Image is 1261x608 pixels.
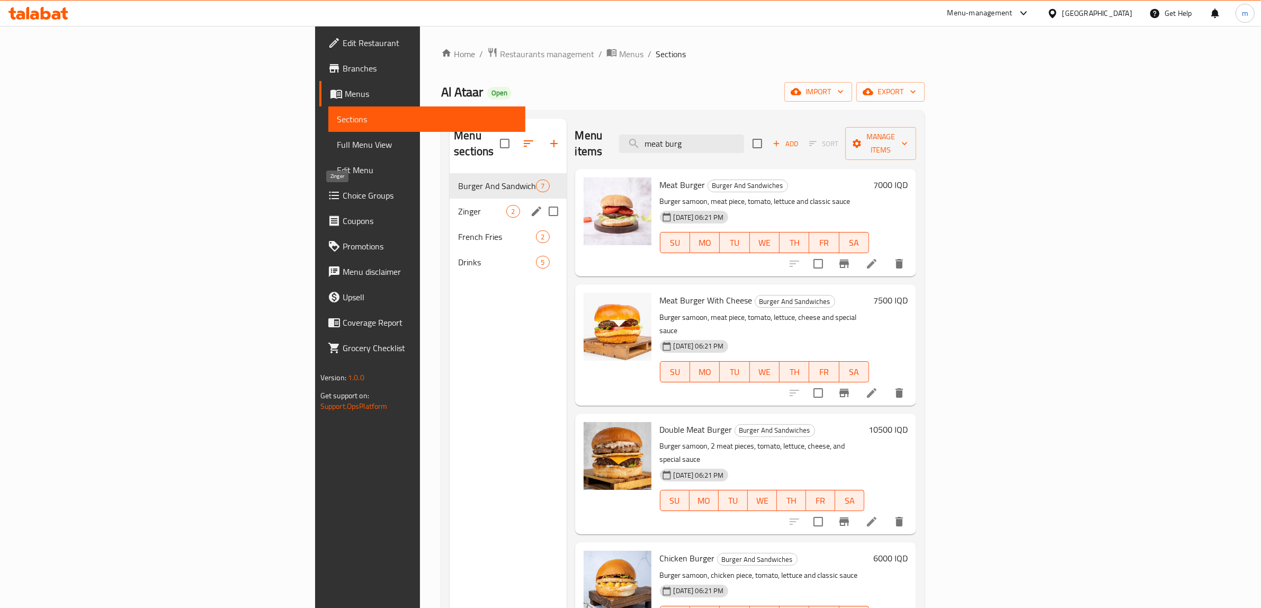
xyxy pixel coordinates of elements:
span: Get support on: [320,389,369,403]
span: Select to update [807,253,829,275]
span: SU [665,364,686,380]
span: Upsell [343,291,517,303]
li: / [648,48,651,60]
span: WE [752,493,773,508]
span: Sections [337,113,517,126]
button: SU [660,490,690,511]
img: Double Meat Burger [584,422,651,490]
span: Menus [345,87,517,100]
span: [DATE] 06:21 PM [669,470,728,480]
span: Burger And Sandwiches [708,180,788,192]
a: Edit menu item [865,515,878,528]
span: Add item [768,136,802,152]
button: TU [720,232,749,253]
span: SU [665,493,685,508]
span: SA [844,364,865,380]
button: SU [660,361,690,382]
span: Promotions [343,240,517,253]
span: Menus [619,48,643,60]
span: Full Menu View [337,138,517,151]
button: Branch-specific-item [831,509,857,534]
span: TU [724,364,745,380]
span: Meat Burger [660,177,705,193]
button: WE [748,490,777,511]
div: items [506,205,520,218]
p: Burger samoon, chicken piece, tomato, lettuce and classic sauce [660,569,870,582]
button: export [856,82,925,102]
button: TH [780,361,809,382]
span: Add [771,138,800,150]
span: MO [694,364,716,380]
button: WE [750,361,780,382]
div: items [536,230,549,243]
button: SU [660,232,690,253]
span: French Fries [458,230,536,243]
p: Burger samoon, 2 meat pieces, tomato, lettuce, cheese, and special sauce [660,440,865,466]
div: items [536,180,549,192]
span: MO [694,493,714,508]
span: SU [665,235,686,251]
a: Promotions [319,234,526,259]
button: Manage items [845,127,916,160]
a: Coupons [319,208,526,234]
h6: 6000 IQD [873,551,908,566]
span: FR [813,235,835,251]
span: WE [754,235,775,251]
span: Drinks [458,256,536,269]
span: import [793,85,844,99]
button: TU [719,490,748,511]
div: Burger And Sandwiches7 [450,173,566,199]
span: [DATE] 06:21 PM [669,586,728,596]
span: Chicken Burger [660,550,715,566]
span: SA [844,235,865,251]
span: TH [781,493,802,508]
span: Select all sections [494,132,516,155]
button: delete [887,509,912,534]
span: Zinger [458,205,506,218]
button: delete [887,251,912,276]
span: SA [839,493,860,508]
a: Edit menu item [865,387,878,399]
a: Full Menu View [328,132,526,157]
button: FR [806,490,835,511]
span: Select section [746,132,768,155]
span: Choice Groups [343,189,517,202]
span: 2 [507,207,519,217]
span: Sections [656,48,686,60]
span: Burger And Sandwiches [718,553,797,566]
a: Edit menu item [865,257,878,270]
span: 1.0.0 [348,371,364,385]
span: Menu disclaimer [343,265,517,278]
span: TU [723,493,744,508]
a: Edit Menu [328,157,526,183]
button: FR [809,232,839,253]
span: Burger And Sandwiches [735,424,815,436]
span: export [865,85,916,99]
a: Sections [328,106,526,132]
button: SA [839,232,869,253]
div: Burger And Sandwiches [755,295,835,308]
button: Add [768,136,802,152]
span: Manage items [854,130,908,157]
button: SA [839,361,869,382]
p: Burger samoon, meat piece, tomato, lettuce and classic sauce [660,195,870,208]
a: Coverage Report [319,310,526,335]
h6: 7500 IQD [873,293,908,308]
div: Drinks5 [450,249,566,275]
button: MO [690,361,720,382]
span: Burger And Sandwiches [458,180,536,192]
button: Add section [541,131,567,156]
span: Coverage Report [343,316,517,329]
span: 5 [536,257,549,267]
a: Choice Groups [319,183,526,208]
span: FR [813,364,835,380]
a: Menus [606,47,643,61]
span: FR [810,493,831,508]
span: TH [784,235,805,251]
span: [DATE] 06:21 PM [669,341,728,351]
span: m [1242,7,1248,19]
a: Grocery Checklist [319,335,526,361]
